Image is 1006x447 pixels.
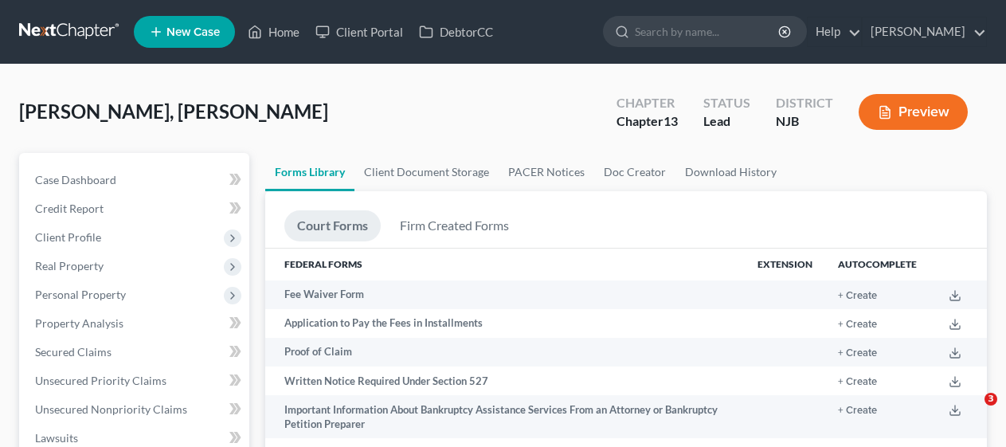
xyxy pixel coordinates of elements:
[22,367,249,395] a: Unsecured Priority Claims
[22,166,249,194] a: Case Dashboard
[776,112,833,131] div: NJB
[265,367,745,395] td: Written Notice Required Under Section 527
[663,113,678,128] span: 13
[35,288,126,301] span: Personal Property
[22,395,249,424] a: Unsecured Nonpriority Claims
[838,320,877,330] button: + Create
[265,338,745,367] td: Proof of Claim
[952,393,990,431] iframe: Intercom live chat
[635,17,781,46] input: Search by name...
[22,309,249,338] a: Property Analysis
[35,259,104,273] span: Real Property
[35,230,101,244] span: Client Profile
[35,345,112,359] span: Secured Claims
[35,316,123,330] span: Property Analysis
[499,153,594,191] a: PACER Notices
[307,18,411,46] a: Client Portal
[35,402,187,416] span: Unsecured Nonpriority Claims
[838,377,877,387] button: + Create
[240,18,307,46] a: Home
[19,100,328,123] span: [PERSON_NAME], [PERSON_NAME]
[825,249,930,280] th: Autocomplete
[838,291,877,301] button: + Create
[284,210,381,241] a: Court Forms
[594,153,675,191] a: Doc Creator
[387,210,522,241] a: Firm Created Forms
[354,153,499,191] a: Client Document Storage
[745,249,825,280] th: Extension
[617,94,678,112] div: Chapter
[35,173,116,186] span: Case Dashboard
[984,393,997,406] span: 3
[265,280,745,309] td: Fee Waiver Form
[35,431,78,445] span: Lawsuits
[838,348,877,359] button: + Create
[675,153,786,191] a: Download History
[166,26,220,38] span: New Case
[808,18,861,46] a: Help
[838,406,877,416] button: + Create
[859,94,968,130] button: Preview
[265,395,745,439] td: Important Information About Bankruptcy Assistance Services From an Attorney or Bankruptcy Petitio...
[22,338,249,367] a: Secured Claims
[863,18,986,46] a: [PERSON_NAME]
[776,94,833,112] div: District
[411,18,501,46] a: DebtorCC
[265,249,745,280] th: Federal Forms
[703,94,750,112] div: Status
[22,194,249,223] a: Credit Report
[35,374,166,387] span: Unsecured Priority Claims
[265,309,745,338] td: Application to Pay the Fees in Installments
[703,112,750,131] div: Lead
[35,202,104,215] span: Credit Report
[265,153,354,191] a: Forms Library
[617,112,678,131] div: Chapter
